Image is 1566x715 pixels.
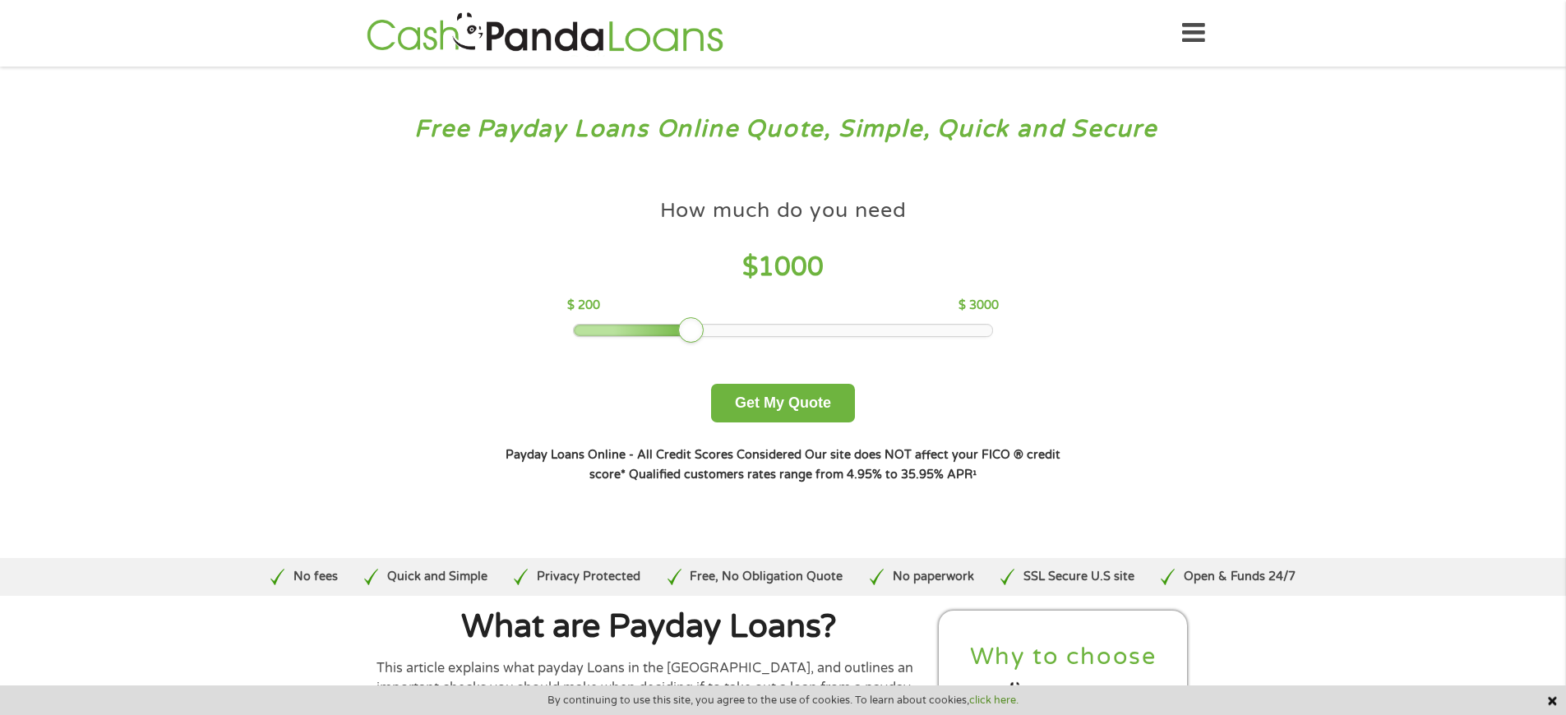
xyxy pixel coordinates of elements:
[362,10,728,57] img: GetLoanNow Logo
[758,251,824,283] span: 1000
[589,448,1060,482] strong: Our site does NOT affect your FICO ® credit score*
[969,694,1019,707] a: click here.
[293,568,338,586] p: No fees
[953,642,1175,672] h2: Why to choose
[48,114,1519,145] h3: Free Payday Loans Online Quote, Simple, Quick and Secure
[690,568,843,586] p: Free, No Obligation Quote
[547,694,1019,706] span: By continuing to use this site, you agree to the use of cookies. To learn about cookies,
[1184,568,1296,586] p: Open & Funds 24/7
[893,568,974,586] p: No paperwork
[660,197,907,224] h4: How much do you need
[711,384,855,422] button: Get My Quote
[387,568,487,586] p: Quick and Simple
[376,611,922,643] h1: What are Payday Loans?
[1023,568,1134,586] p: SSL Secure U.S site
[567,297,600,315] p: $ 200
[629,468,977,482] strong: Qualified customers rates range from 4.95% to 35.95% APR¹
[537,568,640,586] p: Privacy Protected
[959,297,999,315] p: $ 3000
[506,448,801,462] strong: Payday Loans Online - All Credit Scores Considered
[567,251,999,284] h4: $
